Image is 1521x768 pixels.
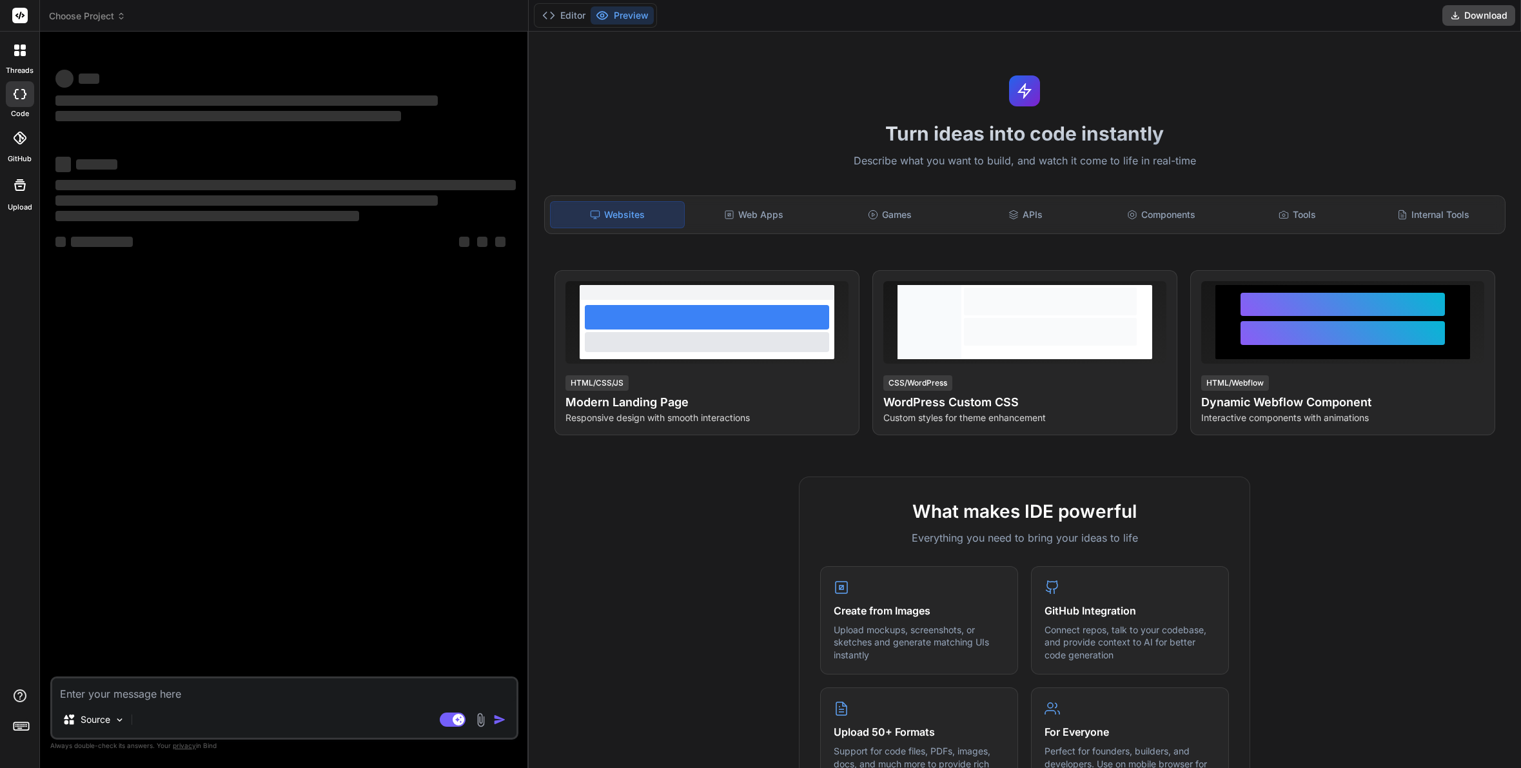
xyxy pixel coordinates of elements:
[55,70,74,88] span: ‌
[823,201,956,228] div: Games
[883,375,952,391] div: CSS/WordPress
[1201,411,1484,424] p: Interactive components with animations
[834,603,1005,618] h4: Create from Images
[591,6,654,25] button: Preview
[459,237,469,247] span: ‌
[173,742,196,749] span: privacy
[55,211,359,221] span: ‌
[1045,603,1215,618] h4: GitHub Integration
[55,95,438,106] span: ‌
[1045,624,1215,662] p: Connect repos, talk to your codebase, and provide context to AI for better code generation
[8,202,32,213] label: Upload
[834,624,1005,662] p: Upload mockups, screenshots, or sketches and generate matching UIs instantly
[55,157,71,172] span: ‌
[820,530,1229,546] p: Everything you need to bring your ideas to life
[495,237,505,247] span: ‌
[1442,5,1515,26] button: Download
[1201,375,1269,391] div: HTML/Webflow
[883,393,1166,411] h4: WordPress Custom CSS
[959,201,1092,228] div: APIs
[550,201,685,228] div: Websites
[114,714,125,725] img: Pick Models
[536,153,1513,170] p: Describe what you want to build, and watch it come to life in real-time
[883,411,1166,424] p: Custom styles for theme enhancement
[8,153,32,164] label: GitHub
[79,74,99,84] span: ‌
[55,195,438,206] span: ‌
[536,122,1513,145] h1: Turn ideas into code instantly
[1366,201,1500,228] div: Internal Tools
[565,393,849,411] h4: Modern Landing Page
[49,10,126,23] span: Choose Project
[1095,201,1228,228] div: Components
[493,713,506,726] img: icon
[565,375,629,391] div: HTML/CSS/JS
[11,108,29,119] label: code
[565,411,849,424] p: Responsive design with smooth interactions
[81,713,110,726] p: Source
[6,65,34,76] label: threads
[820,498,1229,525] h2: What makes IDE powerful
[55,111,401,121] span: ‌
[834,724,1005,740] h4: Upload 50+ Formats
[55,180,516,190] span: ‌
[687,201,821,228] div: Web Apps
[1045,724,1215,740] h4: For Everyone
[1231,201,1364,228] div: Tools
[50,740,518,752] p: Always double-check its answers. Your in Bind
[71,237,133,247] span: ‌
[537,6,591,25] button: Editor
[477,237,487,247] span: ‌
[1201,393,1484,411] h4: Dynamic Webflow Component
[55,237,66,247] span: ‌
[76,159,117,170] span: ‌
[473,713,488,727] img: attachment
